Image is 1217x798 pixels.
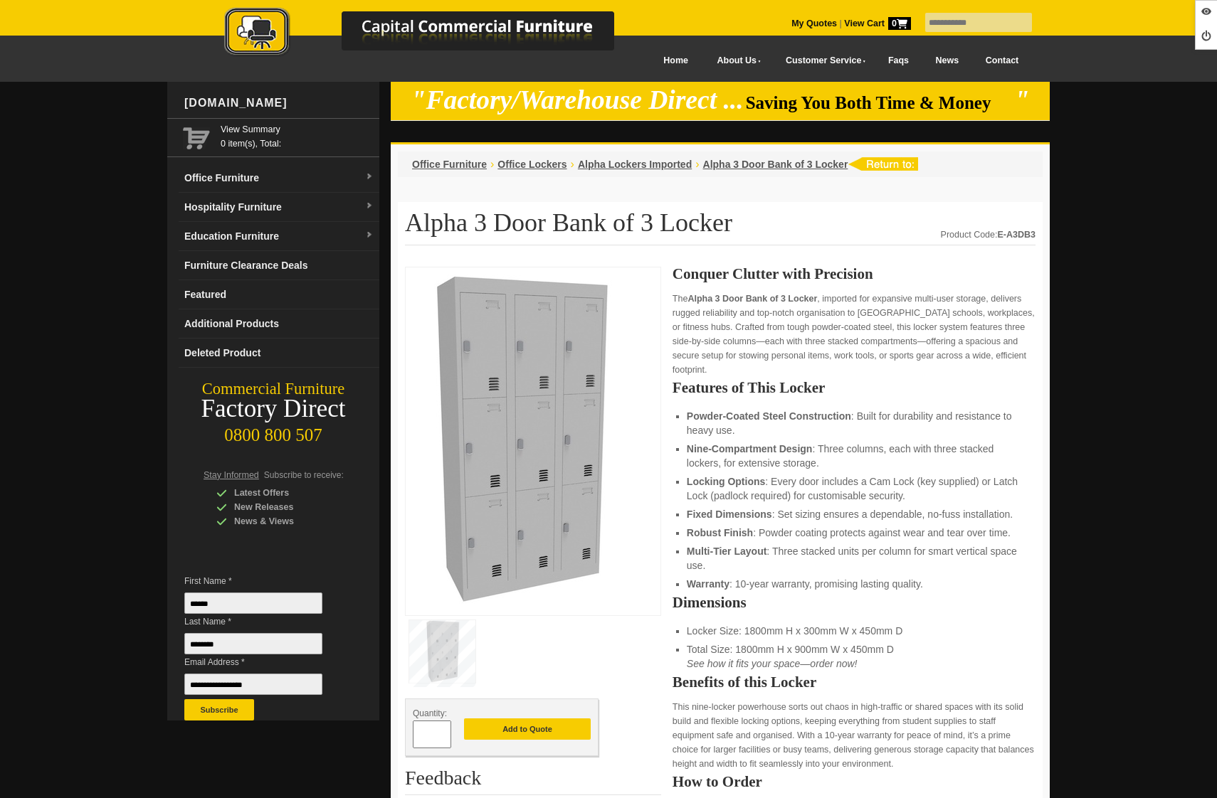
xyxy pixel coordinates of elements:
[687,658,858,669] em: See how it fits your space—order now!
[673,595,1036,610] h2: Dimensions
[687,527,753,538] strong: Robust Finish
[687,443,813,454] strong: Nine-Compartment Design
[687,578,729,590] strong: Warranty
[695,157,699,171] li: ›
[179,164,379,193] a: Office Furnituredropdown
[221,122,374,149] span: 0 item(s), Total:
[687,577,1021,591] li: : 10-year warranty, promising lasting quality.
[687,509,772,520] strong: Fixed Dimensions
[972,45,1032,77] a: Contact
[413,275,626,604] img: Alpha 3 Door Bank of 3 Locker
[412,159,487,170] a: Office Furniture
[184,592,322,614] input: First Name *
[673,700,1036,771] p: This nine-locker powerhouse sorts out chaos in high-traffic or shared spaces with its solid build...
[1015,85,1030,115] em: "
[578,159,692,170] a: Alpha Lockers Imported
[687,409,1021,437] li: : Built for durability and resistance to heavy use.
[184,699,254,720] button: Subscribe
[216,514,352,528] div: News & Views
[673,675,1036,689] h2: Benefits of this Locker
[184,633,322,654] input: Last Name *
[687,642,1021,671] li: Total Size: 1800mm H x 900mm W x 450mm D
[687,624,1021,638] li: Locker Size: 1800mm H x 300mm W x 450mm D
[687,442,1021,470] li: : Three columns, each with three stacked lockers, for extensive storage.
[673,381,1036,395] h2: Features of This Locker
[405,209,1036,245] h1: Alpha 3 Door Bank of 3 Locker
[687,410,851,422] strong: Powder-Coated Steel Construction
[405,767,661,795] h2: Feedback
[703,159,848,170] a: Alpha 3 Door Bank of 3 Locker
[571,157,574,171] li: ›
[687,294,817,304] strong: Alpha 3 Door Bank of 3 Locker
[179,251,379,280] a: Furniture Clearance Deals
[167,379,379,399] div: Commercial Furniture
[413,708,447,718] span: Quantity:
[184,615,344,629] span: Last Name *
[184,574,344,588] span: First Name *
[687,507,1021,521] li: : Set sizing ensures a dependable, no-fuss installation.
[365,202,374,211] img: dropdown
[365,231,374,240] img: dropdown
[497,159,567,170] a: Office Lockers
[687,474,1021,503] li: : Every door includes a Cam Lock (key supplied) or Latch Lock (padlock required) for customisable...
[179,280,379,309] a: Featured
[179,82,379,124] div: [DOMAIN_NAME]
[673,775,1036,789] h2: How to Order
[216,500,352,514] div: New Releases
[411,85,744,115] em: "Factory/Warehouse Direct ...
[365,173,374,181] img: dropdown
[185,7,683,63] a: Capital Commercial Furniture Logo
[179,339,379,368] a: Deleted Product
[490,157,494,171] li: ›
[184,655,344,669] span: Email Address *
[888,17,911,30] span: 0
[746,93,1013,112] span: Saving You Both Time & Money
[464,718,591,740] button: Add to Quote
[922,45,972,77] a: News
[673,267,1036,281] h2: Conquer Clutter with Precision
[702,45,770,77] a: About Us
[221,122,374,137] a: View Summary
[687,544,1021,573] li: : Three stacked units per column for smart vertical space use.
[844,18,911,28] strong: View Cart
[941,228,1036,242] div: Product Code:
[791,18,837,28] a: My Quotes
[687,526,1021,540] li: : Powder coating protects against wear and tear over time.
[875,45,922,77] a: Faqs
[998,230,1036,240] strong: E-A3DB3
[687,476,765,487] strong: Locking Options
[848,157,918,171] img: return to
[770,45,875,77] a: Customer Service
[687,546,767,557] strong: Multi-Tier Layout
[179,309,379,339] a: Additional Products
[167,418,379,445] div: 0800 800 507
[184,674,322,695] input: Email Address *
[185,7,683,59] img: Capital Commercial Furniture Logo
[264,470,344,480] span: Subscribe to receive:
[179,193,379,222] a: Hospitality Furnituredropdown
[167,399,379,419] div: Factory Direct
[216,486,352,500] div: Latest Offers
[842,18,911,28] a: View Cart0
[673,292,1036,377] p: The , imported for expansive multi-user storage, delivers rugged reliability and top-notch organi...
[179,222,379,251] a: Education Furnituredropdown
[204,470,259,480] span: Stay Informed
